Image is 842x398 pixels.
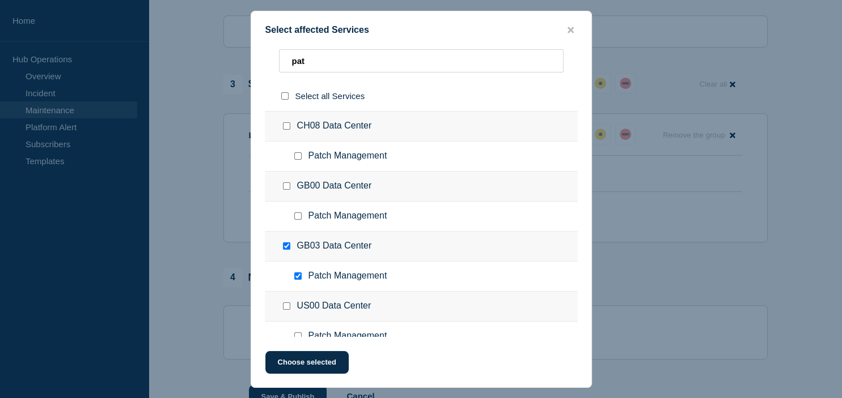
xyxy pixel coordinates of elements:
div: Select affected Services [251,25,591,36]
input: US00 Data Center checkbox [283,302,290,310]
span: Patch Management [308,331,387,342]
button: Choose selected [265,351,349,374]
input: Patch Management checkbox [294,272,302,280]
button: close button [564,25,577,36]
div: US00 Data Center [265,292,578,322]
input: GB03 Data Center checkbox [283,242,290,250]
input: CH08 Data Center checkbox [283,122,290,130]
input: Patch Management checkbox [294,332,302,340]
span: Select all Services [295,91,365,101]
input: Patch Management checkbox [294,152,302,160]
span: Patch Management [308,151,387,162]
div: GB03 Data Center [265,232,578,262]
div: CH08 Data Center [265,112,578,142]
input: Patch Management checkbox [294,212,302,220]
input: Search [279,49,564,72]
input: select all checkbox [281,92,289,100]
input: GB00 Data Center checkbox [283,182,290,190]
span: Patch Management [308,271,387,282]
span: Patch Management [308,211,387,222]
div: GB00 Data Center [265,172,578,202]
